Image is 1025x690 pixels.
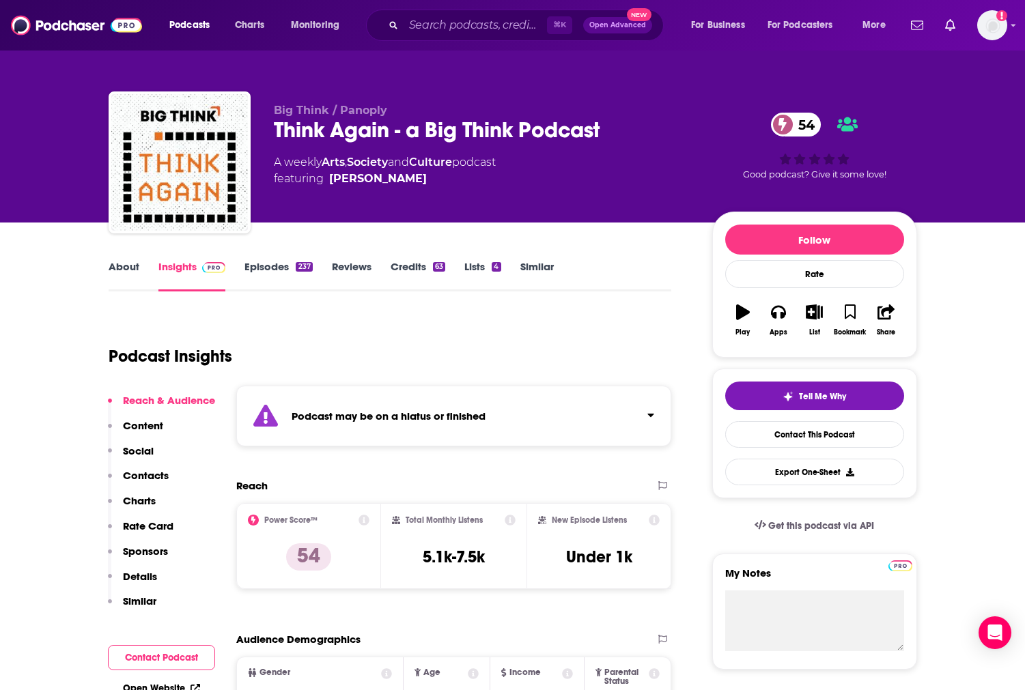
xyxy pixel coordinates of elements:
[409,156,452,169] a: Culture
[799,391,846,402] span: Tell Me Why
[379,10,677,41] div: Search podcasts, credits, & more...
[464,260,501,291] a: Lists4
[274,171,496,187] span: featuring
[979,616,1011,649] div: Open Intercom Messenger
[329,171,427,187] a: Jason Gots
[868,296,903,345] button: Share
[108,494,156,519] button: Charts
[108,419,163,444] button: Content
[566,547,632,567] h3: Under 1k
[725,459,904,485] button: Export One-Sheet
[160,14,227,36] button: open menu
[345,156,347,169] span: ,
[940,14,961,37] a: Show notifications dropdown
[347,156,388,169] a: Society
[158,260,226,291] a: InsightsPodchaser Pro
[108,394,215,419] button: Reach & Audience
[123,570,157,583] p: Details
[202,262,226,273] img: Podchaser Pro
[977,10,1007,40] button: Show profile menu
[226,14,272,36] a: Charts
[433,262,445,272] div: 63
[862,16,886,35] span: More
[877,328,895,336] div: Share
[423,668,440,677] span: Age
[492,262,501,272] div: 4
[123,519,173,532] p: Rate Card
[292,409,486,422] strong: Podcast may be on a hiatus or finished
[286,543,331,571] p: 54
[123,594,156,607] p: Similar
[109,346,232,366] h1: Podcast Insights
[996,10,1007,21] svg: Add a profile image
[712,104,917,188] div: 54Good podcast? Give it some love!
[236,386,672,446] section: Click to expand status details
[888,558,912,571] a: Pro website
[123,545,168,558] p: Sponsors
[291,16,339,35] span: Monitoring
[832,296,868,345] button: Bookmark
[123,444,154,457] p: Social
[111,94,248,231] img: Think Again - a Big Think Podcast
[771,113,822,136] a: 54
[785,113,822,136] span: 54
[888,560,912,571] img: Podchaser Pro
[770,328,787,336] div: Apps
[108,594,156,620] button: Similar
[682,14,762,36] button: open menu
[404,14,547,36] input: Search podcasts, credits, & more...
[391,260,445,291] a: Credits63
[783,391,794,402] img: tell me why sparkle
[244,260,312,291] a: Episodes237
[296,262,312,272] div: 237
[236,479,268,492] h2: Reach
[768,520,874,532] span: Get this podcast via API
[123,419,163,432] p: Content
[332,260,371,291] a: Reviews
[604,668,647,686] span: Parental Status
[905,14,929,37] a: Show notifications dropdown
[108,444,154,470] button: Social
[108,645,215,670] button: Contact Podcast
[169,16,210,35] span: Podcasts
[423,547,485,567] h3: 5.1k-7.5k
[977,10,1007,40] span: Logged in as sarahhallprinc
[744,509,886,543] a: Get this podcast via API
[281,14,357,36] button: open menu
[725,225,904,255] button: Follow
[977,10,1007,40] img: User Profile
[322,156,345,169] a: Arts
[274,104,387,117] span: Big Think / Panoply
[108,570,157,595] button: Details
[627,8,651,21] span: New
[109,260,139,291] a: About
[264,515,318,525] h2: Power Score™
[853,14,903,36] button: open menu
[691,16,745,35] span: For Business
[547,16,572,34] span: ⌘ K
[761,296,796,345] button: Apps
[388,156,409,169] span: and
[509,668,541,677] span: Income
[809,328,820,336] div: List
[235,16,264,35] span: Charts
[123,494,156,507] p: Charts
[552,515,627,525] h2: New Episode Listens
[834,328,866,336] div: Bookmark
[725,566,904,590] label: My Notes
[108,519,173,545] button: Rate Card
[520,260,554,291] a: Similar
[11,12,142,38] img: Podchaser - Follow, Share and Rate Podcasts
[725,296,761,345] button: Play
[759,14,853,36] button: open menu
[796,296,832,345] button: List
[108,545,168,570] button: Sponsors
[108,469,169,494] button: Contacts
[725,260,904,288] div: Rate
[725,382,904,410] button: tell me why sparkleTell Me Why
[725,421,904,448] a: Contact This Podcast
[583,17,652,33] button: Open AdvancedNew
[406,515,483,525] h2: Total Monthly Listens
